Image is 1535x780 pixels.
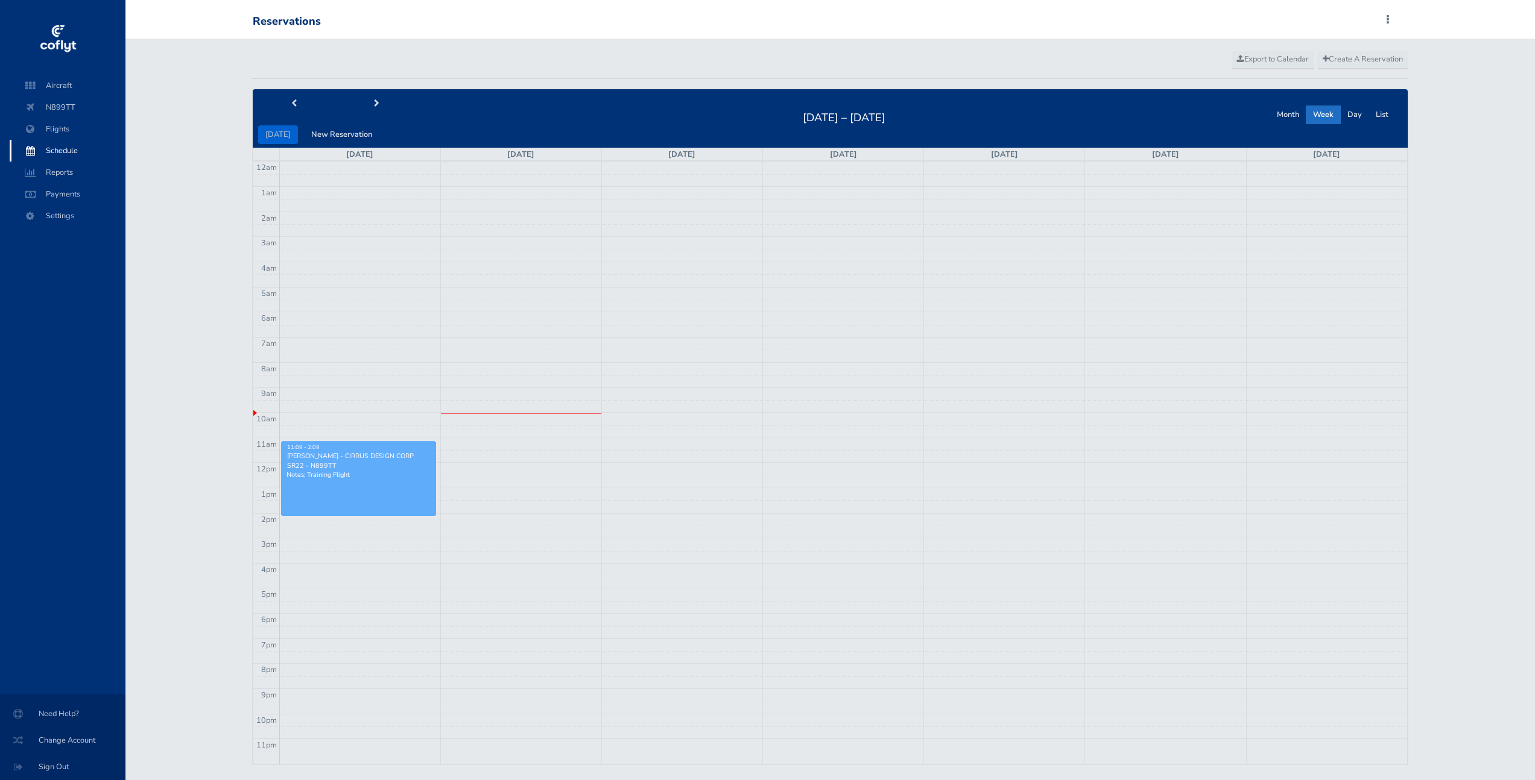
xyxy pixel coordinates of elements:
[256,162,277,173] span: 12am
[346,149,373,160] a: [DATE]
[261,263,277,274] span: 4am
[830,149,857,160] a: [DATE]
[286,451,431,470] div: [PERSON_NAME] - CIRRUS DESIGN CORP SR22 - N899TT
[256,740,277,750] span: 11pm
[1340,105,1369,124] button: Day
[261,288,277,299] span: 5am
[261,539,277,550] span: 3pm
[261,564,277,575] span: 4pm
[261,187,277,198] span: 1am
[335,95,419,113] button: next
[1369,105,1396,124] button: List
[22,162,113,183] span: Reports
[253,15,321,28] div: Reservations
[256,464,277,474] span: 12pm
[14,756,111,778] span: Sign Out
[261,640,277,650] span: 7pm
[261,690,277,700] span: 9pm
[261,313,277,324] span: 6am
[261,489,277,500] span: 1pm
[22,140,113,162] span: Schedule
[304,125,379,144] button: New Reservation
[1306,105,1341,124] button: Week
[22,118,113,140] span: Flights
[261,338,277,349] span: 7am
[991,149,1018,160] a: [DATE]
[261,589,277,600] span: 5pm
[261,388,277,399] span: 9am
[256,439,277,450] span: 11am
[796,108,893,125] h2: [DATE] – [DATE]
[22,75,113,96] span: Aircraft
[253,95,336,113] button: prev
[38,21,78,57] img: coflyt logo
[261,614,277,625] span: 6pm
[1313,149,1340,160] a: [DATE]
[258,125,298,144] button: [DATE]
[14,703,111,725] span: Need Help?
[1323,54,1403,64] span: Create A Reservation
[14,729,111,751] span: Change Account
[261,237,277,248] span: 3am
[22,205,113,227] span: Settings
[261,363,277,374] span: 8am
[1270,105,1306,124] button: Month
[1232,51,1314,69] a: Export to Calendar
[256,414,277,424] span: 10am
[287,444,320,451] span: 11:09 - 2:09
[261,213,277,224] span: 2am
[286,470,431,479] p: Notes: Training Flight
[256,715,277,726] span: 10pm
[261,664,277,675] span: 8pm
[1317,51,1408,69] a: Create A Reservation
[261,514,277,525] span: 2pm
[22,96,113,118] span: N899TT
[1152,149,1179,160] a: [DATE]
[1237,54,1309,64] span: Export to Calendar
[22,183,113,205] span: Payments
[507,149,534,160] a: [DATE]
[668,149,695,160] a: [DATE]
